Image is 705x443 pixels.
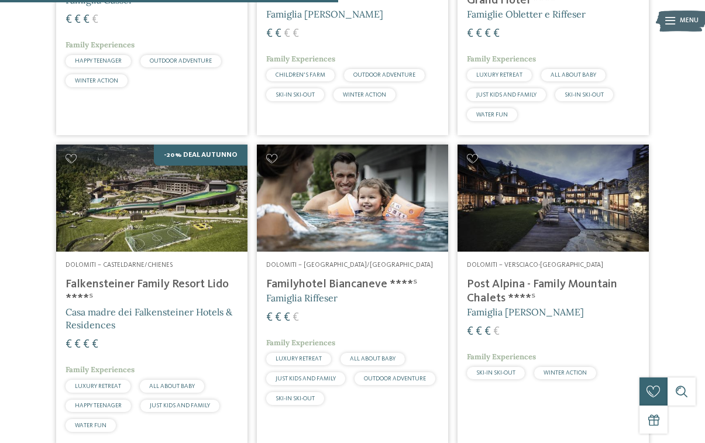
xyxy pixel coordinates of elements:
[458,145,649,252] img: Post Alpina - Family Mountain Chalets ****ˢ
[75,58,122,64] span: HAPPY TEENAGER
[74,14,81,26] span: €
[493,326,500,338] span: €
[266,338,335,348] span: Family Experiences
[56,145,247,252] img: Cercate un hotel per famiglie? Qui troverete solo i migliori!
[150,58,212,64] span: OUTDOOR ADVENTURE
[83,14,90,26] span: €
[353,72,415,78] span: OUTDOOR ADVENTURE
[66,14,72,26] span: €
[266,312,273,324] span: €
[551,72,596,78] span: ALL ABOUT BABY
[75,78,118,84] span: WINTER ACTION
[66,277,238,305] h4: Falkensteiner Family Resort Lido ****ˢ
[150,403,210,408] span: JUST KIDS AND FAMILY
[364,376,426,382] span: OUTDOOR ADVENTURE
[74,339,81,351] span: €
[75,383,121,389] span: LUXURY RETREAT
[284,28,290,40] span: €
[66,339,72,351] span: €
[66,262,173,269] span: Dolomiti – Casteldarne/Chienes
[476,370,515,376] span: SKI-IN SKI-OUT
[266,292,338,304] span: Famiglia Riffeser
[66,40,135,50] span: Family Experiences
[266,28,273,40] span: €
[476,28,482,40] span: €
[293,28,299,40] span: €
[467,306,584,318] span: Famiglia [PERSON_NAME]
[467,352,536,362] span: Family Experiences
[149,383,195,389] span: ALL ABOUT BABY
[484,326,491,338] span: €
[275,312,281,324] span: €
[544,370,587,376] span: WINTER ACTION
[276,92,315,98] span: SKI-IN SKI-OUT
[484,28,491,40] span: €
[276,356,322,362] span: LUXURY RETREAT
[493,28,500,40] span: €
[66,306,232,331] span: Casa madre dei Falkensteiner Hotels & Residences
[476,72,522,78] span: LUXURY RETREAT
[293,312,299,324] span: €
[467,28,473,40] span: €
[266,54,335,64] span: Family Experiences
[75,403,122,408] span: HAPPY TEENAGER
[565,92,604,98] span: SKI-IN SKI-OUT
[467,54,536,64] span: Family Experiences
[66,365,135,375] span: Family Experiences
[276,376,336,382] span: JUST KIDS AND FAMILY
[467,262,603,269] span: Dolomiti – Versciaco-[GEOGRAPHIC_DATA]
[467,277,639,305] h4: Post Alpina - Family Mountain Chalets ****ˢ
[476,92,537,98] span: JUST KIDS AND FAMILY
[467,326,473,338] span: €
[275,28,281,40] span: €
[276,72,325,78] span: CHILDREN’S FARM
[266,277,439,291] h4: Familyhotel Biancaneve ****ˢ
[266,262,433,269] span: Dolomiti – [GEOGRAPHIC_DATA]/[GEOGRAPHIC_DATA]
[266,8,383,20] span: Famiglia [PERSON_NAME]
[343,92,386,98] span: WINTER ACTION
[75,423,106,428] span: WATER FUN
[467,8,586,20] span: Famiglie Obletter e Riffeser
[476,112,508,118] span: WATER FUN
[92,14,98,26] span: €
[83,339,90,351] span: €
[276,396,315,401] span: SKI-IN SKI-OUT
[92,339,98,351] span: €
[284,312,290,324] span: €
[476,326,482,338] span: €
[350,356,396,362] span: ALL ABOUT BABY
[257,145,448,252] img: Cercate un hotel per famiglie? Qui troverete solo i migliori!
